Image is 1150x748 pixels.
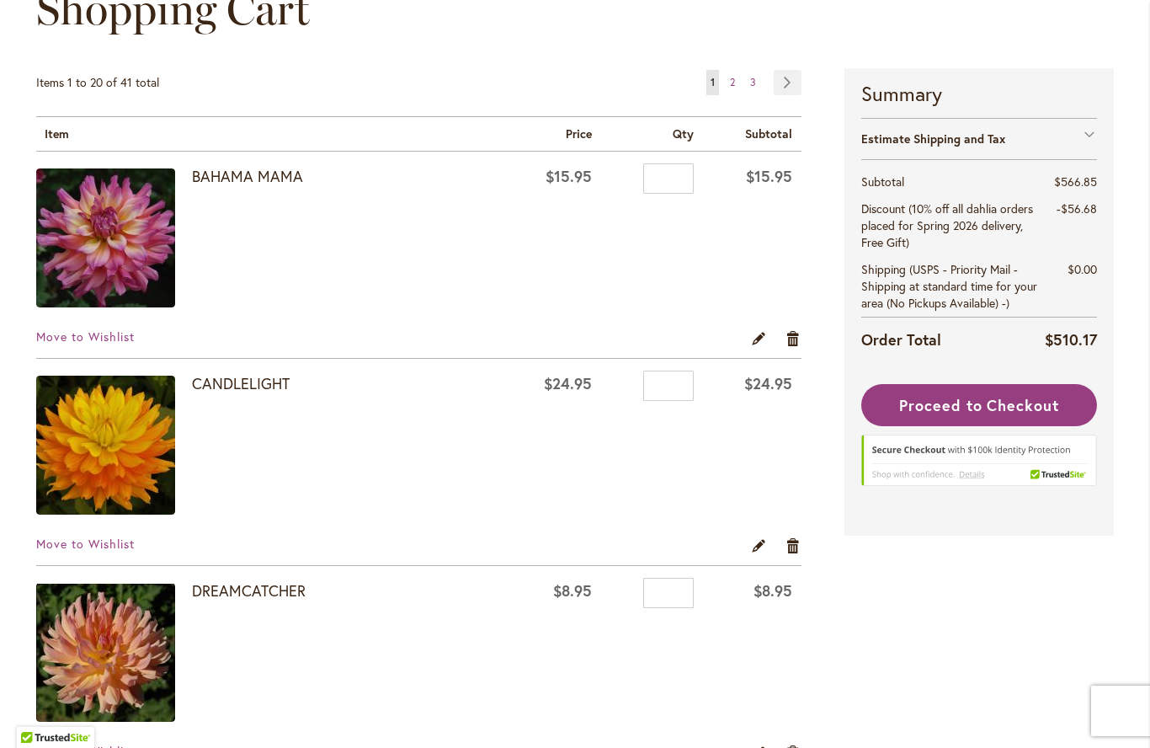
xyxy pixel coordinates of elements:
span: $8.95 [553,580,592,601]
span: Proceed to Checkout [899,395,1059,415]
span: -$56.68 [1057,200,1097,216]
span: $24.95 [544,373,592,393]
a: Move to Wishlist [36,536,135,552]
span: Items 1 to 20 of 41 total [36,74,159,90]
button: Proceed to Checkout [861,384,1097,426]
a: BAHAMA MAMA [36,168,192,312]
a: Move to Wishlist [36,329,135,345]
span: $15.95 [546,166,592,186]
span: Qty [673,126,694,142]
a: CANDLELIGHT [192,373,290,393]
a: DREAMCATCHER [36,583,192,726]
span: Item [45,126,69,142]
iframe: Launch Accessibility Center [13,688,60,735]
a: CANDLELIGHT [36,376,192,519]
a: DREAMCATCHER [192,580,306,601]
a: BAHAMA MAMA [192,166,303,186]
img: BAHAMA MAMA [36,168,175,307]
span: $8.95 [753,580,792,601]
span: 2 [730,76,735,88]
img: CANDLELIGHT [36,376,175,515]
strong: Estimate Shipping and Tax [861,131,1005,147]
span: $510.17 [1045,329,1097,350]
th: Subtotal [861,168,1042,195]
span: $566.85 [1054,174,1097,190]
span: (USPS - Priority Mail - Shipping at standard time for your area (No Pickups Available) -) [861,261,1037,311]
a: 3 [746,70,760,95]
span: $15.95 [746,166,792,186]
a: 2 [726,70,739,95]
span: 1 [711,76,715,88]
span: Discount (10% off all dahlia orders placed for Spring 2026 delivery, Free Gift) [861,200,1033,250]
span: $0.00 [1067,261,1097,277]
div: TrustedSite Certified [861,435,1097,494]
span: $24.95 [744,373,792,393]
span: Subtotal [745,126,792,142]
span: 3 [750,76,756,88]
strong: Summary [861,79,1097,108]
span: Shipping [861,261,906,277]
span: Price [566,126,592,142]
strong: Order Total [861,327,941,351]
img: DREAMCATCHER [36,583,175,722]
